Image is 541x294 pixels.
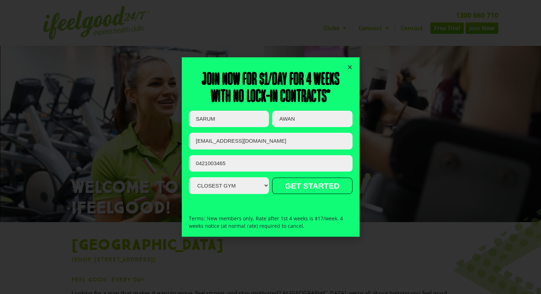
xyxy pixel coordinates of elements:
h2: Join now for $1/day for 4 weeks With no lock-in contracts* [189,72,352,106]
input: Email [189,133,352,149]
input: FIRST NAME [189,111,269,127]
a: Close [347,64,352,70]
div: Terms: New members only, Rate after 1st 4 weeks is $17/week. 4 weeks notice (at normal rate) requ... [189,208,352,237]
input: GET STARTED [272,178,352,194]
input: LAST NAME [272,111,352,127]
input: PHONE [189,155,352,172]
